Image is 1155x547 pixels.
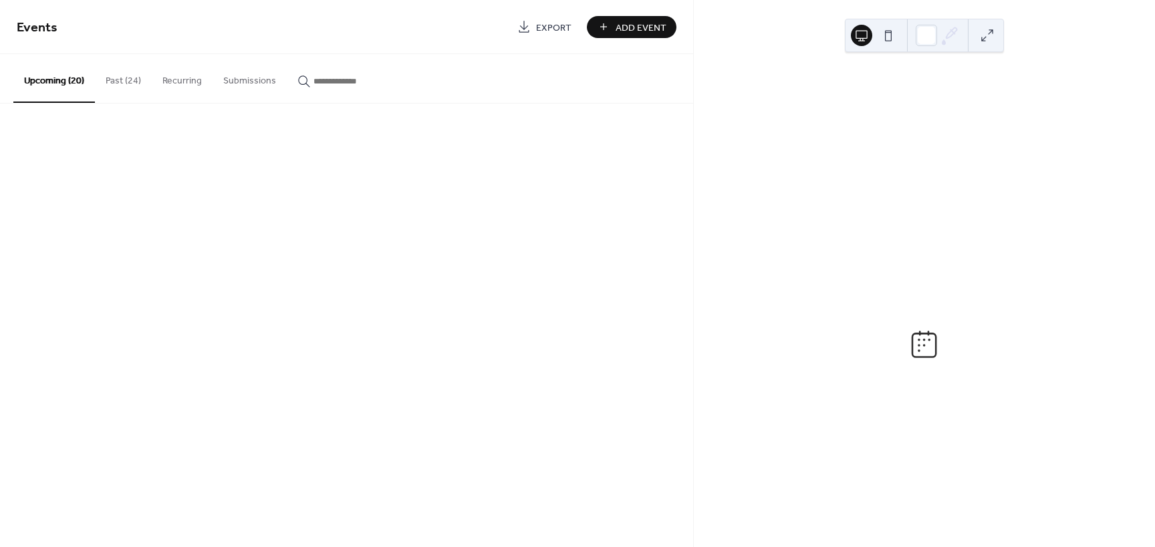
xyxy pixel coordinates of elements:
span: Export [536,21,571,35]
a: Export [507,16,582,38]
button: Submissions [213,54,287,102]
span: Events [17,15,57,41]
button: Upcoming (20) [13,54,95,103]
span: Add Event [616,21,666,35]
button: Recurring [152,54,213,102]
button: Past (24) [95,54,152,102]
button: Add Event [587,16,676,38]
